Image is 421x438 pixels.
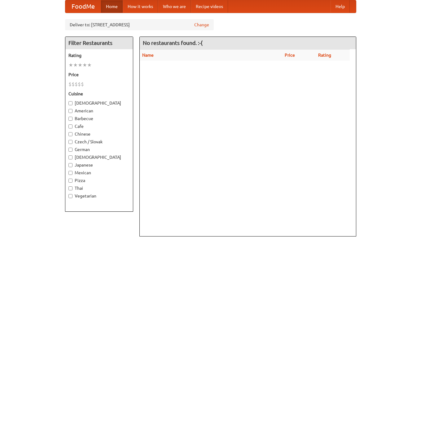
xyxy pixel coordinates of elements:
[68,109,72,113] input: American
[68,124,72,128] input: Cafe
[87,62,92,68] li: ★
[78,62,82,68] li: ★
[65,19,214,30] div: Deliver to: [STREET_ADDRESS]
[68,163,72,167] input: Japanese
[68,132,72,136] input: Chinese
[142,53,154,58] a: Name
[68,148,72,152] input: German
[68,193,130,199] label: Vegetarian
[68,100,130,106] label: [DEMOGRAPHIC_DATA]
[101,0,123,13] a: Home
[65,0,101,13] a: FoodMe
[68,72,130,78] h5: Price
[68,91,130,97] h5: Cuisine
[68,154,130,160] label: [DEMOGRAPHIC_DATA]
[68,131,130,137] label: Chinese
[191,0,228,13] a: Recipe videos
[158,0,191,13] a: Who we are
[68,140,72,144] input: Czech / Slovak
[68,62,73,68] li: ★
[285,53,295,58] a: Price
[68,123,130,129] label: Cafe
[68,194,72,198] input: Vegetarian
[123,0,158,13] a: How it works
[68,171,72,175] input: Mexican
[331,0,350,13] a: Help
[65,37,133,49] h4: Filter Restaurants
[72,81,75,88] li: $
[68,117,72,121] input: Barbecue
[73,62,78,68] li: ★
[68,185,130,191] label: Thai
[68,162,130,168] label: Japanese
[68,155,72,159] input: [DEMOGRAPHIC_DATA]
[318,53,331,58] a: Rating
[75,81,78,88] li: $
[68,177,130,184] label: Pizza
[68,81,72,88] li: $
[81,81,84,88] li: $
[78,81,81,88] li: $
[68,146,130,153] label: German
[68,186,72,190] input: Thai
[68,115,130,122] label: Barbecue
[143,40,203,46] ng-pluralize: No restaurants found. :-(
[68,52,130,59] h5: Rating
[68,179,72,183] input: Pizza
[194,22,209,28] a: Change
[68,101,72,105] input: [DEMOGRAPHIC_DATA]
[68,108,130,114] label: American
[68,170,130,176] label: Mexican
[82,62,87,68] li: ★
[68,139,130,145] label: Czech / Slovak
